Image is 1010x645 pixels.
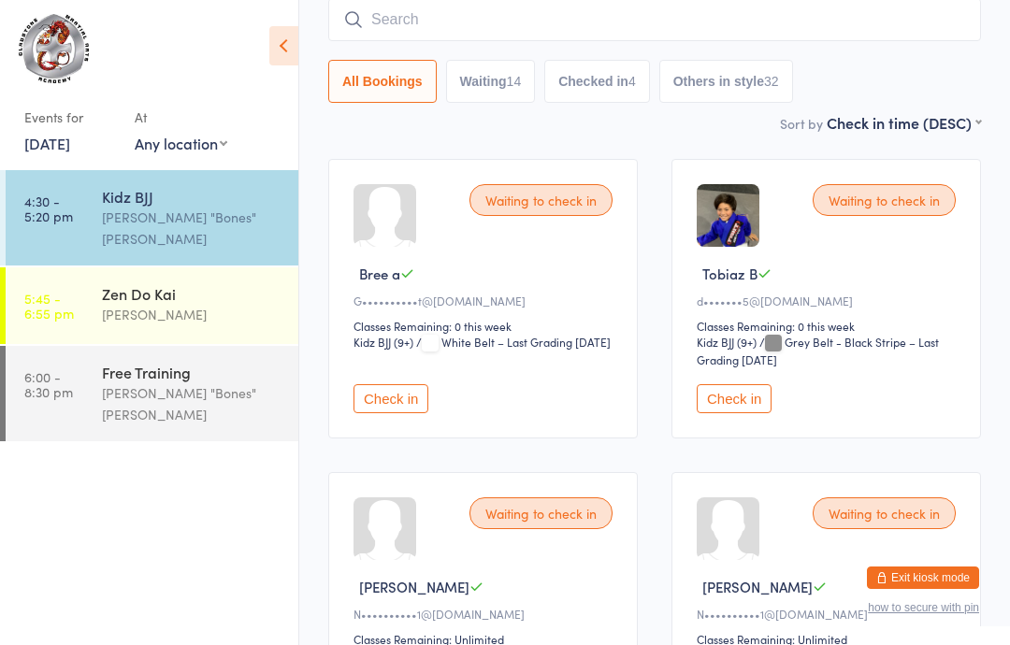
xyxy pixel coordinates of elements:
div: N•••••••••• [697,606,961,622]
time: 4:30 - 5:20 pm [24,193,73,223]
div: Waiting to check in [813,184,956,216]
div: Classes Remaining: 0 this week [353,318,618,334]
button: Check in [353,384,428,413]
span: Bree a [359,264,400,283]
div: Kidz BJJ (9+) [353,334,413,350]
span: Tobiaz B [702,264,757,283]
img: image1686723991.png [697,184,759,247]
a: 6:00 -8:30 pmFree Training[PERSON_NAME] "Bones" [PERSON_NAME] [6,346,298,441]
span: [PERSON_NAME] [702,577,813,596]
div: Events for [24,102,116,133]
div: 32 [764,74,779,89]
div: Check in time (DESC) [827,112,981,133]
div: [PERSON_NAME] "Bones" [PERSON_NAME] [102,382,282,425]
div: Classes Remaining: 0 this week [697,318,961,334]
label: Sort by [780,114,823,133]
div: Zen Do Kai [102,283,282,304]
span: / Grey Belt - Black Stripe – Last Grading [DATE] [697,334,939,367]
img: Gladstone Martial Arts Academy [19,14,89,83]
time: 6:00 - 8:30 pm [24,369,73,399]
span: / White Belt – Last Grading [DATE] [416,334,611,350]
div: Kidz BJJ [102,186,282,207]
div: Waiting to check in [813,497,956,529]
div: Free Training [102,362,282,382]
button: Exit kiosk mode [867,566,979,589]
div: Waiting to check in [469,497,613,529]
button: how to secure with pin [868,601,979,614]
div: 14 [507,74,522,89]
button: Checked in4 [544,60,650,103]
div: 4 [628,74,636,89]
button: Check in [697,384,772,413]
button: Others in style32 [659,60,793,103]
a: 4:30 -5:20 pmKidz BJJ[PERSON_NAME] "Bones" [PERSON_NAME] [6,170,298,265]
a: [DATE] [24,133,70,153]
div: At [135,102,227,133]
div: G•••••••••• [353,293,618,308]
button: All Bookings [328,60,437,103]
a: 5:45 -6:55 pmZen Do Kai[PERSON_NAME] [6,267,298,344]
div: N•••••••••• [353,606,618,622]
div: [PERSON_NAME] [102,304,282,325]
div: Any location [135,133,227,153]
div: [PERSON_NAME] "Bones" [PERSON_NAME] [102,207,282,250]
div: d••••••• [697,293,961,308]
span: [PERSON_NAME] [359,577,469,596]
time: 5:45 - 6:55 pm [24,291,74,321]
div: Waiting to check in [469,184,613,216]
div: Kidz BJJ (9+) [697,334,757,350]
button: Waiting14 [446,60,536,103]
